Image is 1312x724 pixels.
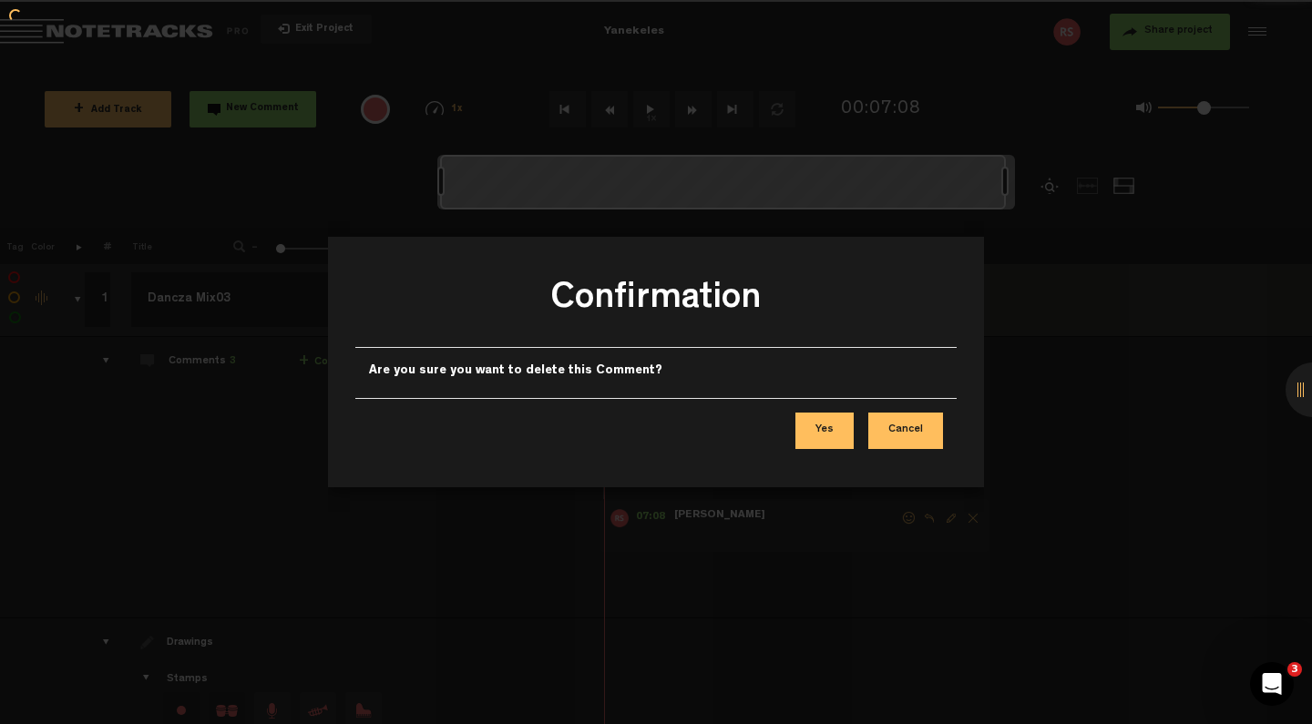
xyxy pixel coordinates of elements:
[369,275,943,332] h3: Confirmation
[868,413,943,449] button: Cancel
[369,362,662,380] label: Are you sure you want to delete this Comment?
[1287,662,1302,677] span: 3
[1250,662,1294,706] iframe: Intercom live chat
[795,413,854,449] button: Yes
